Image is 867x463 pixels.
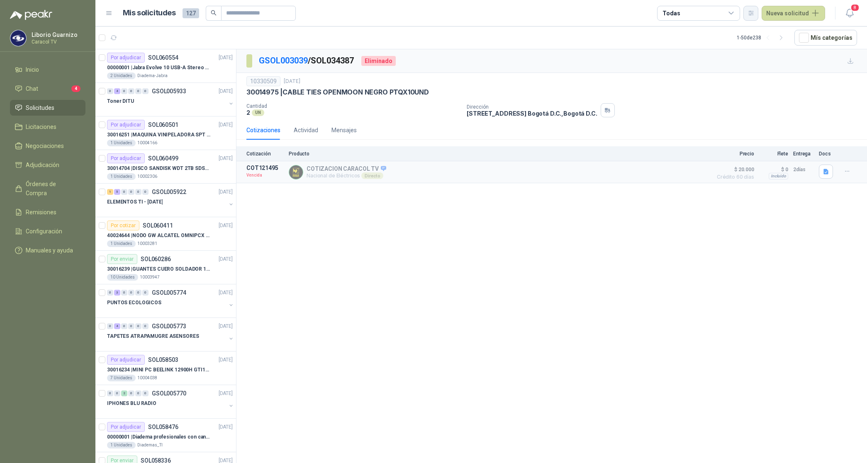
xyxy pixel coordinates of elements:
[107,232,210,240] p: 40024644 | NODO GW ALCATEL OMNIPCX ENTERPRISE SIP
[95,419,236,452] a: Por adjudicarSOL058476[DATE] 00000001 |Diadema profesionales con cancelación de ruido en micrófon...
[107,198,163,206] p: ELEMENTOS TI - [DATE]
[107,323,113,329] div: 0
[114,390,120,396] div: 0
[219,121,233,129] p: [DATE]
[26,208,56,217] span: Remisiones
[135,88,141,94] div: 0
[137,173,157,180] p: 10002306
[759,151,788,157] p: Flete
[737,31,788,44] div: 1 - 50 de 238
[294,126,318,135] div: Actividad
[219,54,233,62] p: [DATE]
[10,81,85,97] a: Chat4
[107,86,234,113] a: 0 4 0 0 0 0 GSOL005933[DATE] Toner DITU
[121,88,127,94] div: 0
[137,73,168,79] p: Diadema-Jabra
[128,290,134,296] div: 0
[107,433,210,441] p: 00000001 | Diadema profesionales con cancelación de ruido en micrófono
[219,188,233,196] p: [DATE]
[107,375,136,381] div: 7 Unidades
[10,223,85,239] a: Configuración
[107,366,210,374] p: 30016234 | MINI PC BEELINK 12900H GTI12 I9
[107,73,136,79] div: 2 Unidades
[107,390,113,396] div: 0
[148,424,178,430] p: SOL058476
[152,189,186,195] p: GSOL005922
[219,322,233,330] p: [DATE]
[121,290,127,296] div: 0
[140,274,160,281] p: 10003947
[26,246,73,255] span: Manuales y ayuda
[713,165,754,175] span: $ 20.000
[95,150,236,184] a: Por adjudicarSOL060499[DATE] 30014704 |DISCO SANDISK WDT 2TB SDSSDE61-2T00-G251 Unidades10002306
[107,442,136,448] div: 1 Unidades
[135,189,141,195] div: 0
[10,157,85,173] a: Adjudicación
[331,126,357,135] div: Mensajes
[114,290,120,296] div: 3
[246,76,280,86] div: 10330509
[128,189,134,195] div: 0
[467,104,597,110] p: Dirección
[128,88,134,94] div: 0
[114,189,120,195] div: 5
[148,155,178,161] p: SOL060499
[32,39,83,44] p: Caracol TV
[361,172,383,179] div: Directo
[137,375,157,381] p: 10004038
[142,390,149,396] div: 0
[246,165,284,171] p: COT121495
[842,6,857,21] button: 8
[107,400,156,407] p: IPHONES BLU RADIO
[10,62,85,78] a: Inicio
[152,290,186,296] p: GSOL005774
[128,390,134,396] div: 0
[759,165,788,175] p: $ 0
[10,10,52,20] img: Logo peakr
[107,153,145,163] div: Por adjudicar
[26,84,38,93] span: Chat
[107,240,136,247] div: 1 Unidades
[219,356,233,364] p: [DATE]
[107,97,134,105] p: Toner DITU
[135,390,141,396] div: 0
[107,265,210,273] p: 30016239 | GUANTES CUERO SOLDADOR 14 STEEL PRO SAFE(ADJUNTO FICHA TECNIC)
[219,390,233,398] p: [DATE]
[793,151,814,157] p: Entrega
[307,172,386,179] p: Nacional de Eléctricos
[142,88,149,94] div: 0
[289,151,708,157] p: Producto
[219,222,233,230] p: [DATE]
[95,49,236,83] a: Por adjudicarSOL060554[DATE] 00000001 |Jabra Evolve 10 USB-A Stereo HSC2002 UnidadesDiadema-Jabra
[107,64,210,72] p: 00000001 | Jabra Evolve 10 USB-A Stereo HSC200
[148,55,178,61] p: SOL060554
[713,151,754,157] p: Precio
[219,155,233,162] p: [DATE]
[219,289,233,297] p: [DATE]
[148,357,178,363] p: SOL058503
[26,179,78,198] span: Órdenes de Compra
[361,56,396,66] div: Eliminado
[107,388,234,415] a: 0 0 2 0 0 0 GSOL005770[DATE] IPHONES BLU RADIO
[121,189,127,195] div: 0
[107,254,137,264] div: Por enviar
[107,290,113,296] div: 0
[121,323,127,329] div: 0
[152,390,186,396] p: GSOL005770
[107,131,210,139] p: 30016251 | MAQUINA VINIPELADORA SPT M 10 – 50
[246,171,284,179] p: Vencida
[107,165,210,172] p: 30014704 | DISCO SANDISK WDT 2TB SDSSDE61-2T00-G25
[252,109,264,116] div: UN
[107,332,199,340] p: TAPETES ATRAPAMUGRE ASENSORES
[850,4,860,12] span: 8
[26,160,59,170] span: Adjudicación
[259,54,355,67] p: / SOL034387
[137,240,157,247] p: 10003281
[107,189,113,195] div: 1
[713,175,754,179] span: Crédito 60 días
[142,189,149,195] div: 0
[246,151,284,157] p: Cotización
[26,65,39,74] span: Inicio
[819,151,835,157] p: Docs
[467,110,597,117] p: [STREET_ADDRESS] Bogotá D.C. , Bogotá D.C.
